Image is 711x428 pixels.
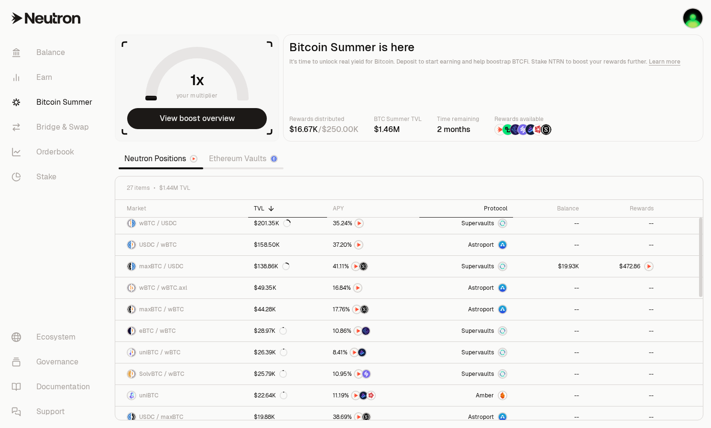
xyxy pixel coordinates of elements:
[468,284,494,292] span: Astroport
[354,284,361,292] img: NTRN
[645,263,653,270] img: NTRN Logo
[419,406,513,428] a: Astroport
[4,40,103,65] a: Balance
[128,370,131,378] img: SolvBTC Logo
[115,385,248,406] a: uniBTC LogouniBTC
[374,114,422,124] p: BTC Summer TVL
[333,391,414,400] button: NTRNBedrock DiamondsMars Fragments
[128,284,131,292] img: wBTC Logo
[461,263,494,270] span: Supervaults
[128,306,131,313] img: maxBTC Logo
[289,114,359,124] p: Rewards distributed
[327,363,420,384] a: NTRNSolv Points
[585,342,659,363] a: --
[510,124,521,135] img: EtherFi Points
[437,114,479,124] p: Time remaining
[176,91,218,100] span: your multiplier
[132,219,135,227] img: USDC Logo
[352,392,360,399] img: NTRN
[128,263,131,270] img: maxBTC Logo
[494,114,552,124] p: Rewards available
[355,241,362,249] img: NTRN
[333,262,414,271] button: NTRNStructured Points
[128,327,131,335] img: eBTC Logo
[333,348,414,357] button: NTRNBedrock Diamonds
[513,385,585,406] a: --
[254,241,280,249] div: $158.50K
[327,406,420,428] a: NTRNStructured Points
[468,241,494,249] span: Astroport
[115,363,248,384] a: SolvBTC LogowBTC LogoSolvBTC / wBTC
[139,413,184,421] span: USDC / maxBTC
[248,363,327,384] a: $25.79K
[525,124,536,135] img: Bedrock Diamonds
[468,413,494,421] span: Astroport
[203,149,284,168] a: Ethereum Vaults
[468,306,494,313] span: Astroport
[132,413,135,421] img: maxBTC Logo
[4,140,103,165] a: Orderbook
[128,241,131,249] img: USDC Logo
[4,374,103,399] a: Documentation
[128,349,131,356] img: uniBTC Logo
[541,124,551,135] img: Structured Points
[419,213,513,234] a: SupervaultsSupervaults
[360,392,367,399] img: Bedrock Diamonds
[350,349,358,356] img: NTRN
[248,406,327,428] a: $19.88K
[248,299,327,320] a: $44.28K
[254,263,290,270] div: $138.86K
[254,306,276,313] div: $44.28K
[495,124,505,135] img: NTRN
[128,413,131,421] img: USDC Logo
[254,392,287,399] div: $22.64K
[4,325,103,350] a: Ecosystem
[513,406,585,428] a: --
[139,327,176,335] span: eBTC / wBTC
[132,263,135,270] img: USDC Logo
[248,320,327,341] a: $28.97K
[115,320,248,341] a: eBTC LogowBTC LogoeBTC / wBTC
[289,124,359,135] div: /
[352,263,360,270] img: NTRN
[367,392,375,399] img: Mars Fragments
[327,277,420,298] a: NTRN
[355,219,363,227] img: NTRN
[333,240,414,250] button: NTRN
[361,306,368,313] img: Structured Points
[248,342,327,363] a: $26.39K
[139,241,177,249] span: USDC / wBTC
[533,124,544,135] img: Mars Fragments
[289,57,697,66] p: It's time to unlock real yield for Bitcoin. Deposit to start earning and help boostrap BTCFi. Sta...
[333,369,414,379] button: NTRNSolv Points
[499,219,506,227] img: Supervaults
[4,115,103,140] a: Bridge & Swap
[437,124,479,135] div: 2 months
[248,277,327,298] a: $49.35K
[683,9,702,28] img: KO
[254,327,287,335] div: $28.97K
[503,124,513,135] img: Lombard Lux
[115,256,248,277] a: maxBTC LogoUSDC LogomaxBTC / USDC
[333,412,414,422] button: NTRNStructured Points
[419,256,513,277] a: SupervaultsSupervaults
[139,306,184,313] span: maxBTC / wBTC
[461,219,494,227] span: Supervaults
[127,184,150,192] span: 27 items
[513,320,585,341] a: --
[419,299,513,320] a: Astroport
[132,241,135,249] img: wBTC Logo
[254,370,287,378] div: $25.79K
[327,299,420,320] a: NTRNStructured Points
[585,385,659,406] a: --
[132,284,135,292] img: wBTC.axl Logo
[362,327,370,335] img: EtherFi Points
[254,413,275,421] div: $19.88K
[513,277,585,298] a: --
[327,213,420,234] a: NTRN
[327,320,420,341] a: NTRNEtherFi Points
[4,399,103,424] a: Support
[333,305,414,314] button: NTRNStructured Points
[461,327,494,335] span: Supervaults
[333,283,414,293] button: NTRN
